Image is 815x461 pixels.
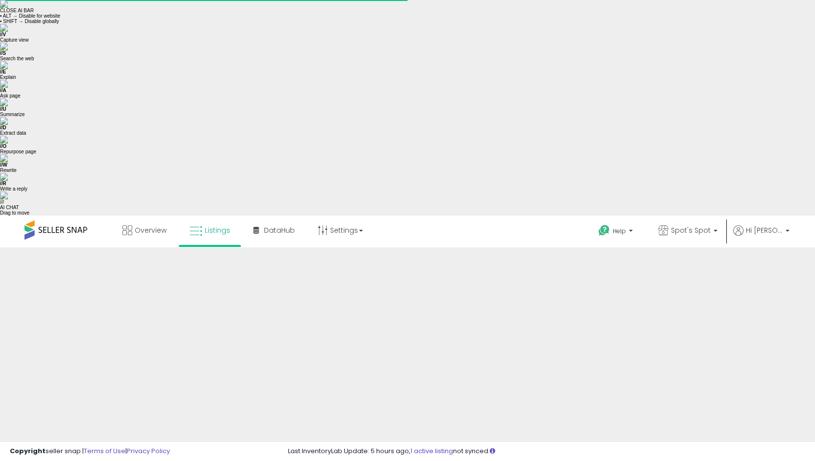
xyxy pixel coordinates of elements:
a: Listings [182,216,238,245]
a: Terms of Use [84,446,125,456]
a: Settings [311,216,370,245]
a: DataHub [246,216,302,245]
span: Overview [135,225,167,235]
div: seller snap | | [10,447,170,456]
a: 1 active listing [410,446,453,456]
span: Help [613,227,626,235]
span: Spot's Spot [671,225,711,235]
i: Get Help [598,224,610,237]
a: Help [591,217,643,247]
span: DataHub [264,225,295,235]
strong: Copyright [10,446,46,456]
a: Privacy Policy [127,446,170,456]
a: Overview [115,216,174,245]
a: Spot's Spot [651,216,725,247]
a: Hi [PERSON_NAME] [733,225,790,247]
span: Listings [205,225,230,235]
span: Hi [PERSON_NAME] [746,225,783,235]
div: Last InventoryLab Update: 5 hours ago, not synced. [288,447,805,456]
i: Click here to read more about un-synced listings. [490,448,495,454]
